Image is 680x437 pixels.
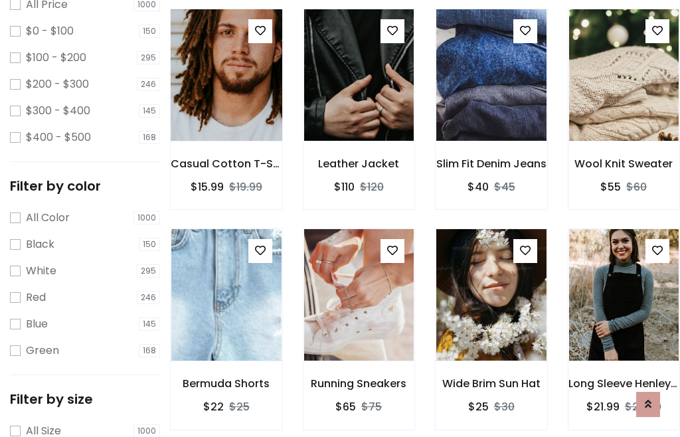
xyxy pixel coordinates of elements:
h6: Wide Brim Sun Hat [436,377,547,390]
label: $0 - $100 [26,23,74,39]
label: $300 - $400 [26,103,90,119]
h6: $40 [467,181,489,193]
span: 295 [137,51,160,64]
h6: Running Sneakers [303,377,415,390]
label: Black [26,236,54,252]
h6: $65 [335,400,356,413]
del: $120 [360,179,384,195]
h6: Bermuda Shorts [171,377,282,390]
label: Green [26,343,59,359]
h6: Slim Fit Denim Jeans [436,157,547,170]
del: $60 [626,179,647,195]
h6: $25 [468,400,489,413]
label: Red [26,290,46,306]
h6: Wool Knit Sweater [568,157,680,170]
h6: $21.99 [586,400,620,413]
h6: Long Sleeve Henley T-Shirt [568,377,680,390]
label: $200 - $300 [26,76,89,92]
span: 246 [137,78,160,91]
span: 295 [137,264,160,278]
span: 150 [139,238,160,251]
label: All Color [26,210,70,226]
span: 150 [139,25,160,38]
h6: $55 [600,181,621,193]
del: $45 [494,179,515,195]
span: 168 [139,131,160,144]
h5: Filter by size [10,391,160,407]
del: $25.99 [625,399,661,414]
label: White [26,263,56,279]
h6: Casual Cotton T-Shirt [171,157,282,170]
h5: Filter by color [10,178,160,194]
span: 145 [139,317,160,331]
label: $100 - $200 [26,50,86,66]
h6: $15.99 [191,181,224,193]
h6: Leather Jacket [303,157,415,170]
span: 168 [139,344,160,357]
del: $30 [494,399,515,414]
span: 246 [137,291,160,304]
del: $19.99 [229,179,262,195]
span: 145 [139,104,160,118]
label: Blue [26,316,48,332]
label: $400 - $500 [26,130,91,145]
h6: $22 [203,400,224,413]
span: 1000 [133,211,160,224]
h6: $110 [334,181,355,193]
del: $25 [229,399,250,414]
del: $75 [361,399,382,414]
